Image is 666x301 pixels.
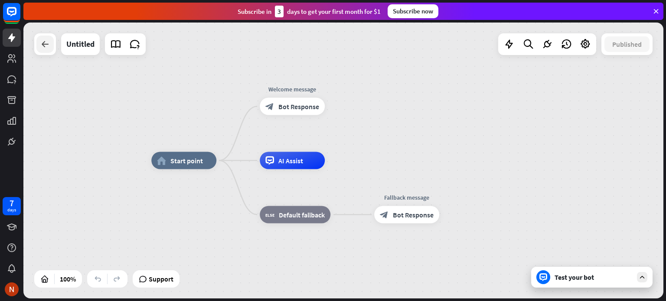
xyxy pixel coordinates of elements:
[380,210,388,219] i: block_bot_response
[265,210,274,219] i: block_fallback
[604,36,650,52] button: Published
[278,102,319,111] span: Bot Response
[10,199,14,207] div: 7
[57,272,78,286] div: 100%
[275,6,284,17] div: 3
[279,210,325,219] span: Default fallback
[66,33,95,55] div: Untitled
[555,273,633,282] div: Test your bot
[7,207,16,213] div: days
[278,156,303,165] span: AI Assist
[368,193,446,202] div: Fallback message
[149,272,173,286] span: Support
[265,102,274,111] i: block_bot_response
[3,197,21,215] a: 7 days
[253,85,331,94] div: Welcome message
[393,210,434,219] span: Bot Response
[170,156,203,165] span: Start point
[238,6,381,17] div: Subscribe in days to get your first month for $1
[388,4,438,18] div: Subscribe now
[157,156,166,165] i: home_2
[7,3,33,29] button: Open LiveChat chat widget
